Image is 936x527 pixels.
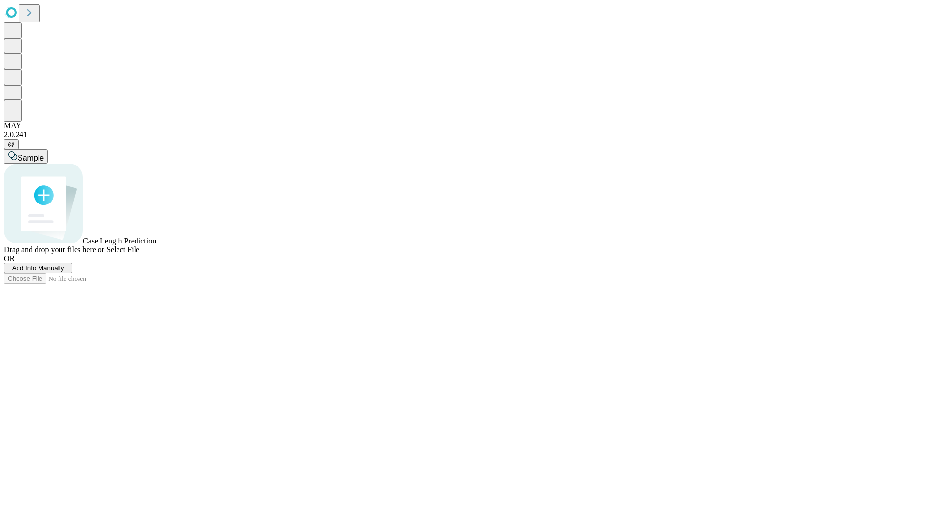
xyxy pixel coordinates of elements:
span: Sample [18,154,44,162]
button: Sample [4,149,48,164]
button: @ [4,139,19,149]
span: Drag and drop your files here or [4,245,104,254]
span: Select File [106,245,139,254]
span: @ [8,141,15,148]
div: 2.0.241 [4,130,932,139]
span: Case Length Prediction [83,237,156,245]
button: Add Info Manually [4,263,72,273]
div: MAY [4,122,932,130]
span: Add Info Manually [12,264,64,272]
span: OR [4,254,15,263]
